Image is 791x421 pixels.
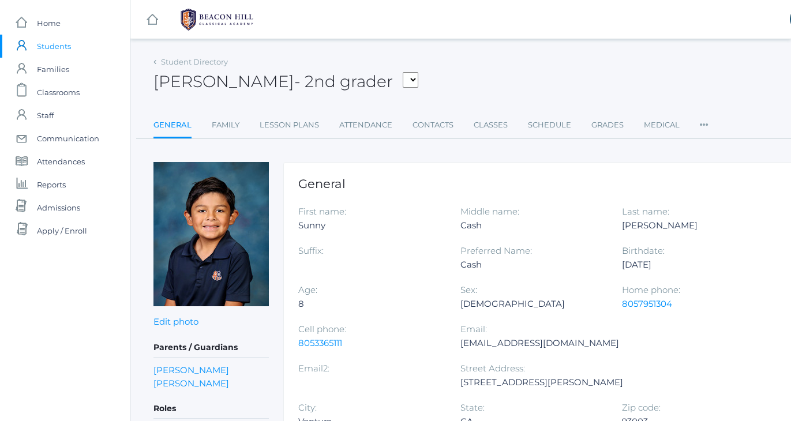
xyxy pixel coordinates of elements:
label: Sex: [460,284,477,295]
label: Middle name: [460,206,519,217]
span: Apply / Enroll [37,219,87,242]
span: Home [37,12,61,35]
label: First name: [298,206,346,217]
h1: General [298,177,785,190]
a: Attendance [339,114,392,137]
a: Contacts [413,114,453,137]
span: Families [37,58,69,81]
label: Suffix: [298,245,324,256]
span: Students [37,35,71,58]
label: Email2: [298,363,329,374]
h5: Roles [153,399,269,419]
span: Communication [37,127,99,150]
label: Preferred Name: [460,245,532,256]
div: [DATE] [622,258,767,272]
a: 8057951304 [622,298,672,309]
span: - 2nd grader [294,72,393,91]
div: Sunny [298,219,443,232]
a: [PERSON_NAME] [153,377,229,390]
a: Grades [591,114,624,137]
div: Cash [460,258,605,272]
label: Birthdate: [622,245,665,256]
a: Edit photo [153,316,198,327]
h2: [PERSON_NAME] [153,73,418,91]
a: Medical [644,114,680,137]
label: Home phone: [622,284,680,295]
span: Admissions [37,196,80,219]
label: Street Address: [460,363,525,374]
div: 8 [298,297,443,311]
label: Zip code: [622,402,661,413]
h5: Parents / Guardians [153,338,269,358]
img: Cash Carey [153,162,269,306]
div: [STREET_ADDRESS][PERSON_NAME] [460,375,623,389]
label: Cell phone: [298,324,346,334]
label: Email: [460,324,487,334]
label: City: [298,402,317,413]
label: Last name: [622,206,669,217]
a: Classes [474,114,508,137]
a: Lesson Plans [260,114,319,137]
span: Classrooms [37,81,80,104]
div: Cash [460,219,605,232]
span: Staff [37,104,54,127]
a: Schedule [528,114,571,137]
a: Student Directory [161,57,228,66]
div: [PERSON_NAME] [622,219,767,232]
div: [EMAIL_ADDRESS][DOMAIN_NAME] [460,336,619,350]
span: Attendances [37,150,85,173]
a: [PERSON_NAME] [153,363,229,377]
img: 1_BHCALogos-05.png [174,5,260,34]
label: Age: [298,284,317,295]
a: Family [212,114,239,137]
a: General [153,114,192,138]
span: Reports [37,173,66,196]
a: 8053365111 [298,337,342,348]
div: [DEMOGRAPHIC_DATA] [460,297,605,311]
label: State: [460,402,485,413]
